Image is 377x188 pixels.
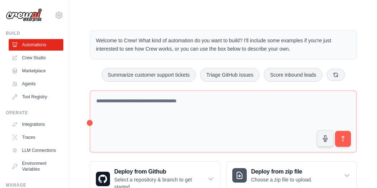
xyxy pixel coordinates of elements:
div: Operate [6,110,63,116]
button: Summarize customer support tickets [102,68,196,82]
img: Logo [6,8,42,22]
a: Tool Registry [9,91,63,103]
a: Agents [9,78,63,90]
button: Score inbound leads [264,68,322,82]
a: Environment Variables [9,158,63,175]
div: Manage [6,182,63,188]
a: Crew Studio [9,52,63,64]
div: Build [6,30,63,36]
p: Welcome to Crew! What kind of automation do you want to build? I'll include some examples if you'... [96,37,351,53]
a: Integrations [9,119,63,130]
h3: Deploy from Github [114,167,207,176]
a: LLM Connections [9,145,63,156]
a: Automations [9,39,63,51]
button: Triage GitHub issues [200,68,259,82]
a: Traces [9,132,63,143]
a: Marketplace [9,65,63,77]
